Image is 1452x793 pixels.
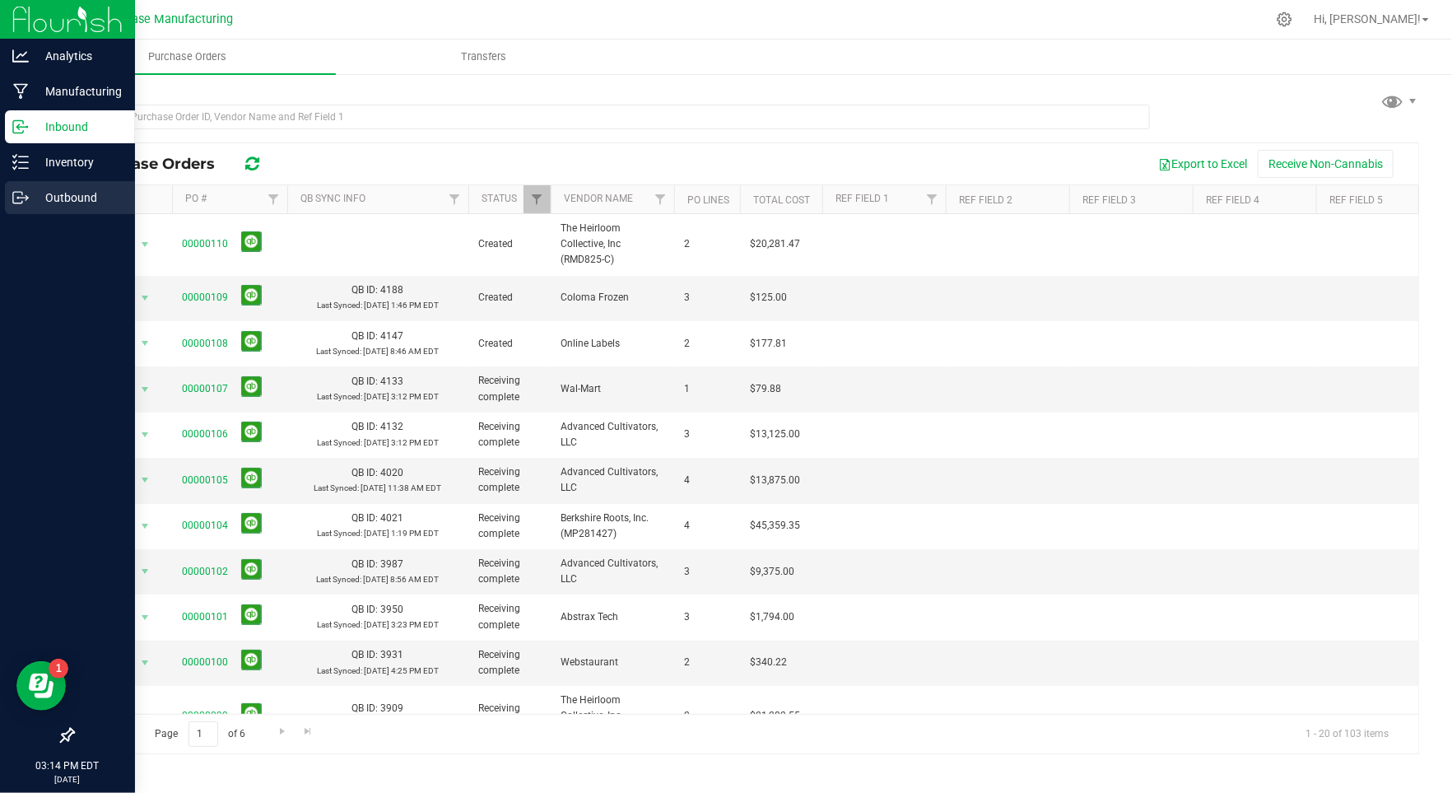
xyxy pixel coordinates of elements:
[103,12,233,26] span: Starbase Manufacturing
[684,655,730,670] span: 2
[750,518,800,534] span: $45,359.35
[478,511,541,542] span: Receiving complete
[647,185,674,213] a: Filter
[1258,150,1394,178] button: Receive Non-Cannabis
[381,512,404,524] span: 4021
[364,438,439,447] span: [DATE] 3:12 PM EDT
[684,518,730,534] span: 4
[561,221,664,268] span: The Heirloom Collective, Inc (RMD825-C)
[72,105,1150,129] input: Search Purchase Order ID, Vendor Name and Ref Field 1
[135,560,156,583] span: select
[40,40,336,74] a: Purchase Orders
[381,702,404,714] span: 3909
[750,427,800,442] span: $13,125.00
[29,82,128,101] p: Manufacturing
[135,515,156,538] span: select
[561,381,664,397] span: Wal-Mart
[352,284,379,296] span: QB ID:
[381,604,404,615] span: 3950
[478,336,541,352] span: Created
[684,427,730,442] span: 3
[12,189,29,206] inline-svg: Outbound
[317,347,362,356] span: Last Synced:
[440,49,529,64] span: Transfers
[317,301,362,310] span: Last Synced:
[561,511,664,542] span: Berkshire Roots, Inc. (MP281427)
[12,48,29,64] inline-svg: Analytics
[361,483,442,492] span: [DATE] 11:38 AM EDT
[684,381,730,397] span: 1
[561,655,664,670] span: Webstaurant
[29,152,128,172] p: Inventory
[381,284,404,296] span: 4188
[364,529,439,538] span: [DATE] 1:19 PM EDT
[135,332,156,355] span: select
[12,154,29,170] inline-svg: Inventory
[364,575,440,584] span: [DATE] 8:56 AM EDT
[182,566,228,577] a: 00000102
[478,647,541,679] span: Receiving complete
[381,376,404,387] span: 4133
[684,564,730,580] span: 3
[12,83,29,100] inline-svg: Manufacturing
[352,467,379,478] span: QB ID:
[352,421,379,432] span: QB ID:
[1329,194,1383,206] a: Ref Field 5
[750,708,800,724] span: $21,282.55
[684,473,730,488] span: 4
[1082,194,1136,206] a: Ref Field 3
[750,336,787,352] span: $177.81
[317,438,362,447] span: Last Synced:
[364,392,439,401] span: [DATE] 3:12 PM EDT
[381,649,404,660] span: 3931
[135,233,156,256] span: select
[182,656,228,668] a: 00000100
[135,705,156,728] span: select
[750,236,800,252] span: $20,281.47
[561,419,664,450] span: Advanced Cultivators, LLC
[182,710,228,721] a: 00000099
[29,188,128,208] p: Outbound
[482,193,517,204] a: Status
[750,564,794,580] span: $9,375.00
[684,336,730,352] span: 2
[317,392,362,401] span: Last Synced:
[317,666,362,675] span: Last Synced:
[561,693,664,740] span: The Heirloom Collective, Inc (RMD825-C)
[352,604,379,615] span: QB ID:
[182,474,228,486] a: 00000105
[1147,150,1258,178] button: Export to Excel
[29,117,128,137] p: Inbound
[684,708,730,724] span: 2
[135,423,156,446] span: select
[188,721,218,747] input: 1
[441,185,468,213] a: Filter
[352,512,379,524] span: QB ID:
[561,556,664,587] span: Advanced Cultivators, LLC
[478,701,541,732] span: Receiving complete
[750,381,781,397] span: $79.88
[478,236,541,252] span: Created
[7,773,128,786] p: [DATE]
[317,575,362,584] span: Last Synced:
[135,469,156,492] span: select
[317,529,362,538] span: Last Synced:
[919,185,946,213] a: Filter
[478,601,541,632] span: Receiving complete
[185,193,207,204] a: PO #
[352,330,379,342] span: QB ID:
[127,49,249,64] span: Purchase Orders
[381,467,404,478] span: 4020
[750,655,787,670] span: $340.22
[1314,12,1421,26] span: Hi, [PERSON_NAME]!
[684,290,730,306] span: 3
[135,287,156,310] span: select
[478,556,541,587] span: Receiving complete
[260,185,287,213] a: Filter
[478,464,541,496] span: Receiving complete
[317,620,362,629] span: Last Synced:
[381,330,404,342] span: 4147
[1274,12,1295,27] div: Manage settings
[364,347,440,356] span: [DATE] 8:46 AM EDT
